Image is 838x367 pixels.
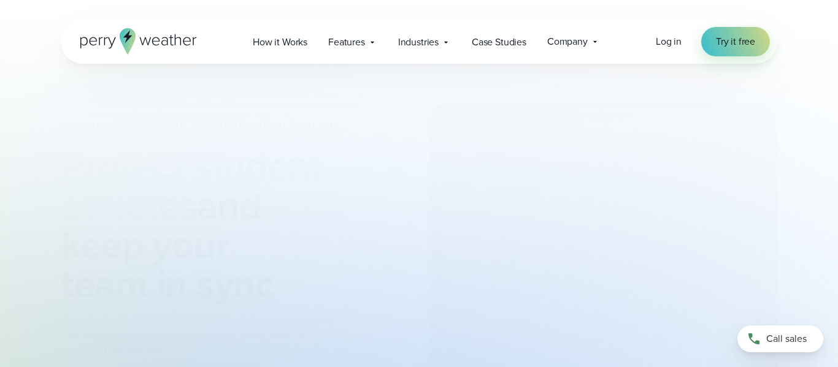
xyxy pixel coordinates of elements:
a: How it Works [242,29,318,55]
a: Call sales [737,325,823,352]
span: Industries [398,35,439,50]
a: Case Studies [461,29,537,55]
span: Features [328,35,365,50]
span: Company [547,34,588,49]
span: Case Studies [472,35,526,50]
a: Try it free [701,27,770,56]
span: How it Works [253,35,307,50]
a: Log in [656,34,682,49]
span: Log in [656,34,682,48]
span: Call sales [766,331,807,346]
span: Try it free [716,34,755,49]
